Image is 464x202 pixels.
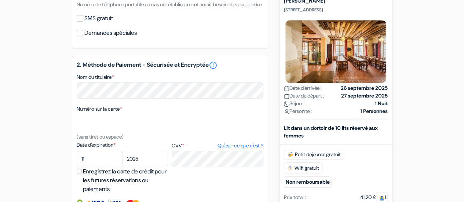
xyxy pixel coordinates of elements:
[284,109,289,114] img: user_icon.svg
[375,100,388,107] strong: 1 Nuit
[284,162,322,173] span: Wifi gratuit
[360,107,388,115] strong: 1 Personnes
[360,194,388,201] div: 41,20 £
[77,73,114,81] label: Nom du titulaire
[83,167,170,194] label: Enregistrez la carte de crédit pour les futures réservations ou paiements
[84,13,113,23] label: SMS gratuit
[284,149,344,160] span: Petit déjeuner gratuit
[84,28,137,38] label: Demandes spéciales
[77,61,263,70] h5: 2. Méthode de Paiement - Sécurisée et Encryptée
[284,93,289,99] img: calendar.svg
[284,100,306,107] span: Séjour :
[172,142,263,150] label: CVV
[284,7,388,13] p: [STREET_ADDRESS]
[379,195,384,201] img: guest.svg
[209,61,218,70] a: error_outline
[77,141,168,149] label: Date d'expiration
[284,176,332,188] small: Non remboursable
[217,142,263,150] a: Qu'est-ce que c'est ?
[77,105,122,113] label: Numéro sur la carte
[284,92,324,100] span: Date de départ :
[284,125,378,139] b: Lit dans un dortoir de 10 lits réservé aux femmes
[284,101,289,107] img: moon.svg
[284,84,322,92] span: Date d'arrivée :
[284,86,289,91] img: calendar.svg
[287,165,293,171] img: free_wifi.svg
[284,107,312,115] span: Personne :
[287,151,293,157] img: free_breakfast.svg
[77,1,262,8] small: Numéro de téléphone portable au cas où l'établissement aurait besoin de vous joindre
[284,194,306,201] div: Prix total :
[341,92,388,100] strong: 27 septembre 2025
[341,84,388,92] strong: 26 septembre 2025
[77,133,124,140] small: (sans tiret ou espace)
